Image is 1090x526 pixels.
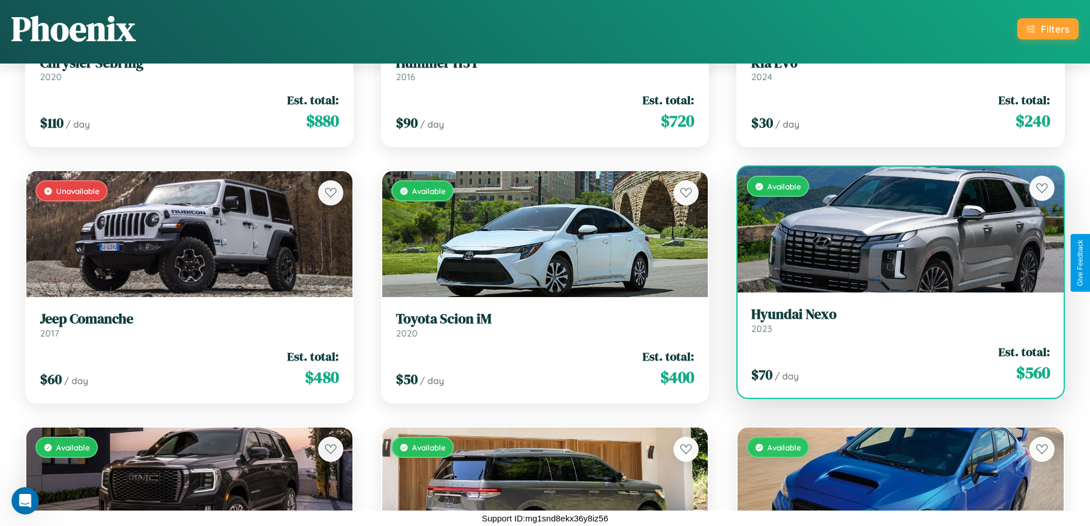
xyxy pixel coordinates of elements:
[11,487,39,515] iframe: Intercom live chat
[40,370,62,389] span: $ 60
[751,55,1050,83] a: Kia EV62024
[40,311,339,339] a: Jeep Comanche2017
[1041,23,1069,35] div: Filters
[40,71,62,82] span: 2020
[1016,361,1050,384] span: $ 560
[751,306,1050,334] a: Hyundai Nexo2023
[11,5,136,52] h1: Phoenix
[396,55,695,83] a: Hummer H3T2016
[643,348,694,365] span: Est. total:
[396,113,418,132] span: $ 90
[660,366,694,389] span: $ 400
[396,327,418,339] span: 2020
[1076,240,1084,286] div: Give Feedback
[751,71,772,82] span: 2024
[412,186,446,196] span: Available
[767,442,801,452] span: Available
[1017,18,1079,39] button: Filters
[56,186,100,196] span: Unavailable
[998,92,1050,108] span: Est. total:
[40,311,339,327] h3: Jeep Comanche
[420,375,444,386] span: / day
[482,511,608,526] p: Support ID: mg1snd8ekx36y8iz56
[40,113,64,132] span: $ 110
[396,71,415,82] span: 2016
[396,311,695,327] h3: Toyota Scion iM
[305,366,339,389] span: $ 480
[56,442,90,452] span: Available
[751,113,773,132] span: $ 30
[396,370,418,389] span: $ 50
[751,365,772,384] span: $ 70
[412,442,446,452] span: Available
[420,118,444,130] span: / day
[64,375,88,386] span: / day
[40,327,59,339] span: 2017
[396,311,695,339] a: Toyota Scion iM2020
[661,109,694,132] span: $ 720
[287,92,339,108] span: Est. total:
[66,118,90,130] span: / day
[751,323,772,334] span: 2023
[1016,109,1050,132] span: $ 240
[775,118,799,130] span: / day
[775,370,799,382] span: / day
[40,55,339,83] a: Chrysler Sebring2020
[998,343,1050,360] span: Est. total:
[287,348,339,365] span: Est. total:
[306,109,339,132] span: $ 880
[767,181,801,191] span: Available
[751,306,1050,323] h3: Hyundai Nexo
[643,92,694,108] span: Est. total:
